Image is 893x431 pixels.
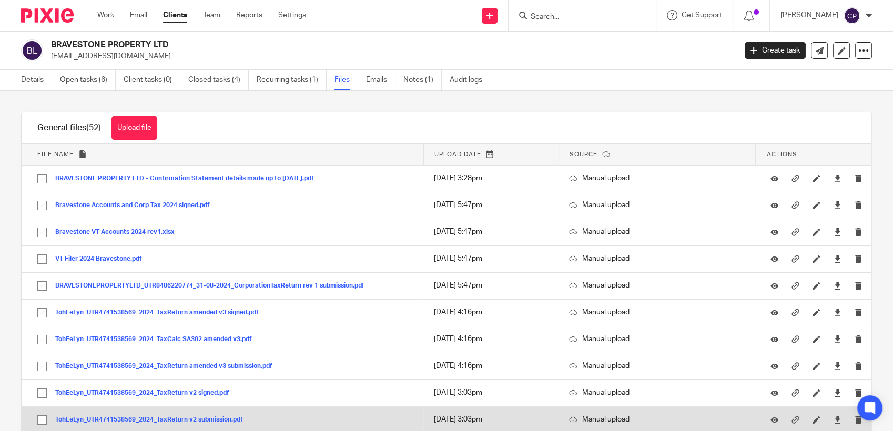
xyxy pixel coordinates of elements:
[434,387,548,398] p: [DATE] 3:03pm
[834,361,841,371] a: Download
[434,414,548,425] p: [DATE] 3:03pm
[366,70,395,90] a: Emails
[834,414,841,425] a: Download
[32,303,52,323] input: Select
[780,10,838,20] p: [PERSON_NAME]
[111,116,157,140] button: Upload file
[32,356,52,376] input: Select
[21,39,43,61] img: svg%3E
[569,414,745,425] p: Manual upload
[86,124,101,132] span: (52)
[569,280,745,291] p: Manual upload
[745,42,806,59] a: Create task
[434,334,548,344] p: [DATE] 4:16pm
[236,10,262,20] a: Reports
[55,202,218,209] button: Bravestone Accounts and Corp Tax 2024 signed.pdf
[569,307,745,317] p: Manual upload
[55,282,372,290] button: BRAVESTONEPROPERTYLTD_UTR8486220774_31-08-2024_CorporationTaxReturn rev 1 submission.pdf
[32,276,52,296] input: Select
[55,336,260,343] button: TohEeLyn_UTR4741538569_2024_TaxCalc SA302 amended v3.pdf
[37,122,101,134] h1: General files
[834,173,841,183] a: Download
[834,253,841,264] a: Download
[188,70,249,90] a: Closed tasks (4)
[682,12,722,19] span: Get Support
[569,361,745,371] p: Manual upload
[130,10,147,20] a: Email
[55,416,251,424] button: TohEeLyn_UTR4741538569_2024_TaxReturn v2 submission.pdf
[530,13,624,22] input: Search
[434,280,548,291] p: [DATE] 5:47pm
[434,253,548,264] p: [DATE] 5:47pm
[403,70,442,90] a: Notes (1)
[278,10,306,20] a: Settings
[434,200,548,210] p: [DATE] 5:47pm
[55,175,322,182] button: BRAVESTONE PROPERTY LTD - Confirmation Statement details made up to [DATE].pdf
[32,330,52,350] input: Select
[569,173,745,183] p: Manual upload
[569,227,745,237] p: Manual upload
[21,8,74,23] img: Pixie
[55,229,182,236] button: Bravestone VT Accounts 2024 rev1.xlsx
[334,70,358,90] a: Files
[434,151,481,157] span: Upload date
[570,151,597,157] span: Source
[834,334,841,344] a: Download
[55,389,237,397] button: TohEeLyn_UTR4741538569_2024_TaxReturn v2 signed.pdf
[450,70,490,90] a: Audit logs
[569,334,745,344] p: Manual upload
[32,249,52,269] input: Select
[32,222,52,242] input: Select
[834,387,841,398] a: Download
[834,227,841,237] a: Download
[51,51,729,61] p: [EMAIL_ADDRESS][DOMAIN_NAME]
[60,70,116,90] a: Open tasks (6)
[766,151,797,157] span: Actions
[55,363,280,370] button: TohEeLyn_UTR4741538569_2024_TaxReturn amended v3 submission.pdf
[834,200,841,210] a: Download
[32,169,52,189] input: Select
[257,70,327,90] a: Recurring tasks (1)
[21,70,52,90] a: Details
[834,307,841,317] a: Download
[569,253,745,264] p: Manual upload
[834,280,841,291] a: Download
[97,10,114,20] a: Work
[434,173,548,183] p: [DATE] 3:28pm
[124,70,180,90] a: Client tasks (0)
[844,7,860,24] img: svg%3E
[569,200,745,210] p: Manual upload
[55,255,150,263] button: VT Filer 2024 Bravestone.pdf
[434,361,548,371] p: [DATE] 4:16pm
[32,410,52,430] input: Select
[51,39,593,50] h2: BRAVESTONE PROPERTY LTD
[32,383,52,403] input: Select
[32,196,52,215] input: Select
[163,10,187,20] a: Clients
[569,387,745,398] p: Manual upload
[434,227,548,237] p: [DATE] 5:47pm
[203,10,220,20] a: Team
[37,151,74,157] span: File name
[434,307,548,317] p: [DATE] 4:16pm
[55,309,267,316] button: TohEeLyn_UTR4741538569_2024_TaxReturn amended v3 signed.pdf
